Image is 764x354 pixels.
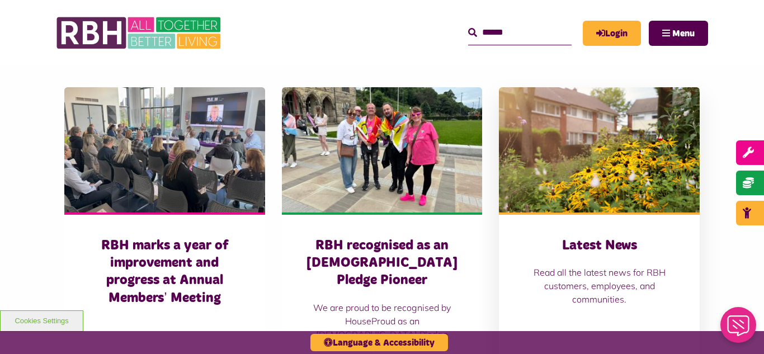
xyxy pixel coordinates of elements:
span: Menu [672,29,695,38]
h3: Latest News [521,237,677,254]
button: Language & Accessibility [310,334,448,351]
iframe: Netcall Web Assistant for live chat [714,304,764,354]
p: Read all the latest news for RBH customers, employees, and communities. [521,266,677,306]
a: MyRBH [583,21,641,46]
img: SAZ MEDIA RBH HOUSING4 [499,87,700,213]
img: Board Meeting [64,87,265,213]
button: Navigation [649,21,708,46]
h3: RBH marks a year of improvement and progress at Annual Members’ Meeting [87,237,243,307]
img: RBH [56,11,224,55]
input: Search [468,21,572,45]
h3: RBH recognised as an [DEMOGRAPHIC_DATA] Pledge Pioneer [304,237,460,290]
img: RBH customers and colleagues at the Rochdale Pride event outside the town hall [282,87,483,213]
